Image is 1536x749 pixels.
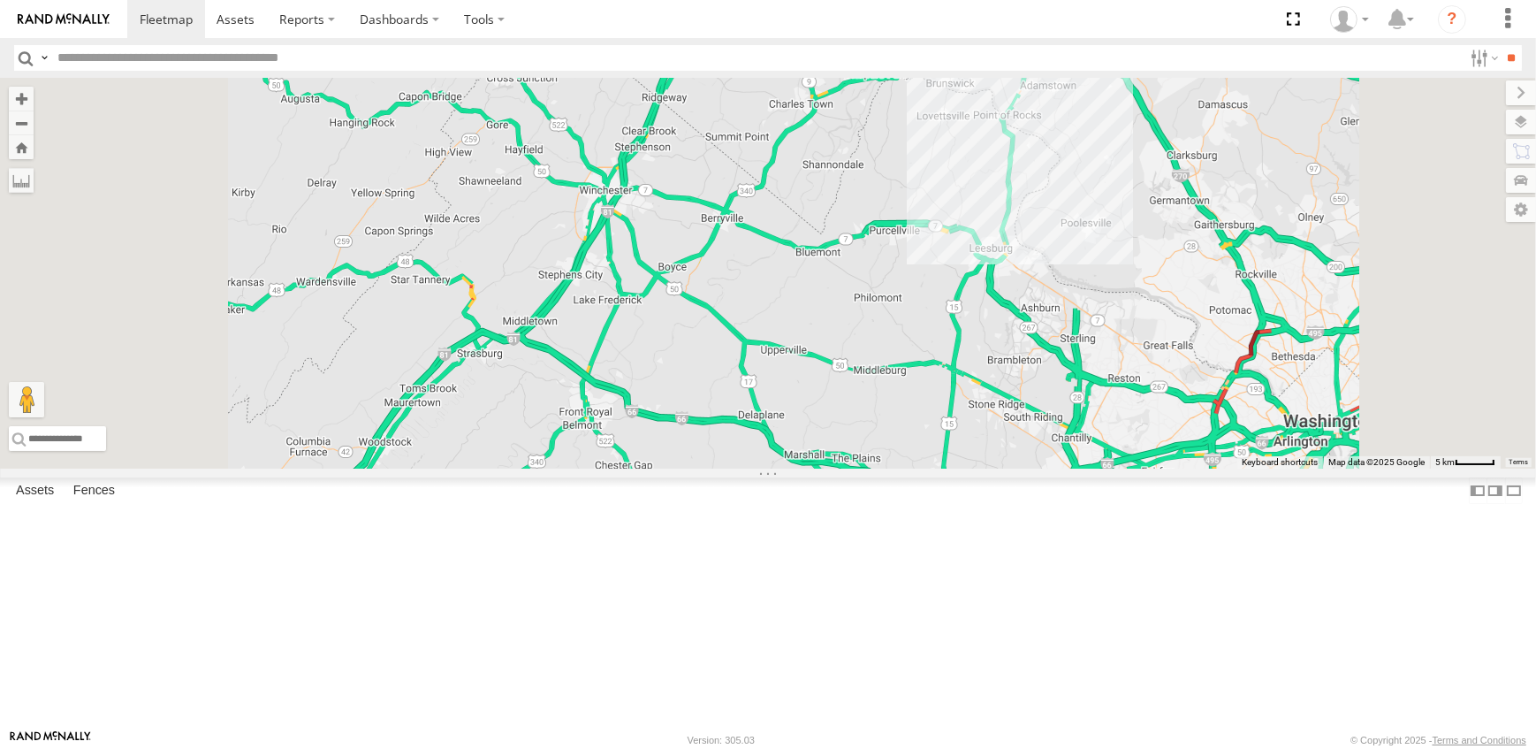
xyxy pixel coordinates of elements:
[18,13,110,26] img: rand-logo.svg
[1324,6,1375,33] div: Barbara McNamee
[7,478,63,503] label: Assets
[1487,478,1504,503] label: Dock Summary Table to the Right
[9,111,34,135] button: Zoom out
[10,731,91,749] a: Visit our Website
[1328,457,1425,467] span: Map data ©2025 Google
[1433,735,1526,745] a: Terms and Conditions
[9,135,34,159] button: Zoom Home
[1509,459,1528,466] a: Terms
[65,478,124,503] label: Fences
[688,735,755,745] div: Version: 305.03
[1242,456,1318,469] button: Keyboard shortcuts
[1350,735,1526,745] div: © Copyright 2025 -
[1469,478,1487,503] label: Dock Summary Table to the Left
[1435,457,1455,467] span: 5 km
[1430,456,1501,469] button: Map Scale: 5 km per 42 pixels
[1505,478,1523,503] label: Hide Summary Table
[1506,197,1536,222] label: Map Settings
[9,87,34,111] button: Zoom in
[1438,5,1466,34] i: ?
[9,168,34,193] label: Measure
[37,45,51,71] label: Search Query
[9,382,44,417] button: Drag Pegman onto the map to open Street View
[1464,45,1502,71] label: Search Filter Options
